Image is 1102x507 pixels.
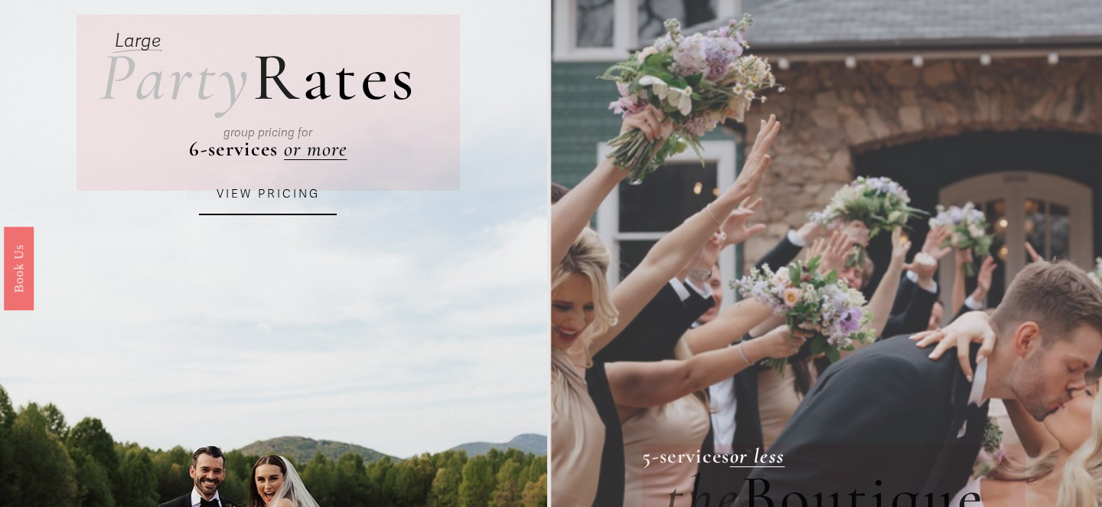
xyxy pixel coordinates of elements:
[115,30,161,52] em: Large
[99,36,253,118] em: Party
[223,126,312,139] em: group pricing for
[4,227,34,310] a: Book Us
[642,443,730,469] strong: 5-services
[253,36,302,118] span: R
[730,443,785,469] a: or less
[199,174,337,215] a: VIEW PRICING
[99,44,417,112] h2: ates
